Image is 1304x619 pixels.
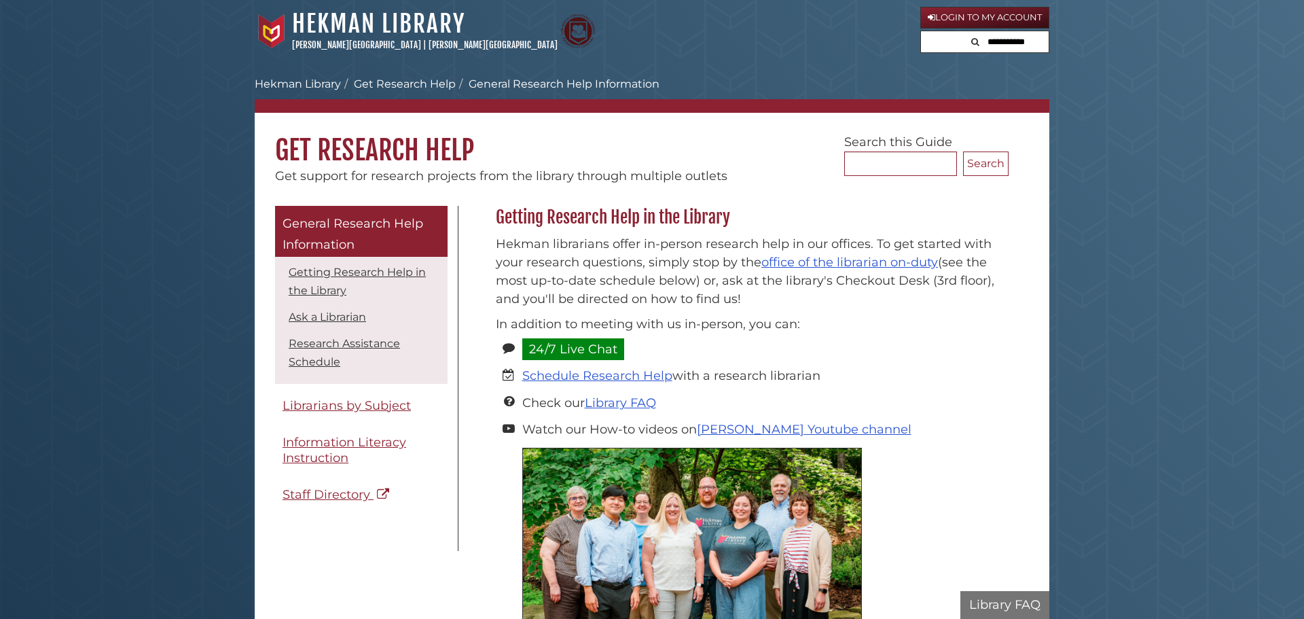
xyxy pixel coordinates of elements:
a: Getting Research Help in the Library [289,266,426,297]
a: Library FAQ [585,395,656,410]
span: Staff Directory [283,487,370,502]
img: Calvin University [255,14,289,48]
span: General Research Help Information [283,216,423,253]
li: Watch our How-to videos on [522,421,1002,439]
h1: Get Research Help [255,113,1049,167]
button: Search [963,152,1009,176]
li: General Research Help Information [456,76,659,92]
a: Login to My Account [920,7,1049,29]
a: [PERSON_NAME] Youtube channel [697,422,911,437]
p: Hekman librarians offer in-person research help in our offices. To get started with your research... [496,235,1002,308]
button: Library FAQ [960,591,1049,619]
nav: breadcrumb [255,76,1049,113]
a: Research Assistance Schedule [289,337,400,368]
a: Get Research Help [354,77,456,90]
a: General Research Help Information [275,206,448,257]
span: Information Literacy Instruction [283,435,406,465]
span: Get support for research projects from the library through multiple outlets [275,169,727,183]
a: Librarians by Subject [275,391,448,421]
a: [PERSON_NAME][GEOGRAPHIC_DATA] [429,39,558,50]
span: Librarians by Subject [283,398,411,413]
i: Search [971,37,979,46]
div: Guide Pages [275,206,448,517]
a: Information Literacy Instruction [275,427,448,473]
a: Hekman Library [255,77,341,90]
a: Hekman Library [292,9,465,39]
li: Check our [522,394,1002,412]
a: Staff Directory [275,480,448,510]
a: Schedule Research Help [522,368,672,383]
a: office of the librarian on-duty [761,255,938,270]
a: Ask a Librarian [289,311,366,323]
li: with a research librarian [522,367,1002,385]
span: | [423,39,427,50]
p: In addition to meeting with us in-person, you can: [496,315,1002,334]
button: Search [967,31,983,50]
a: [PERSON_NAME][GEOGRAPHIC_DATA] [292,39,421,50]
a: 24/7 Live Chat [522,338,624,360]
h2: Getting Research Help in the Library [489,207,1009,228]
img: Calvin Theological Seminary [561,14,595,48]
